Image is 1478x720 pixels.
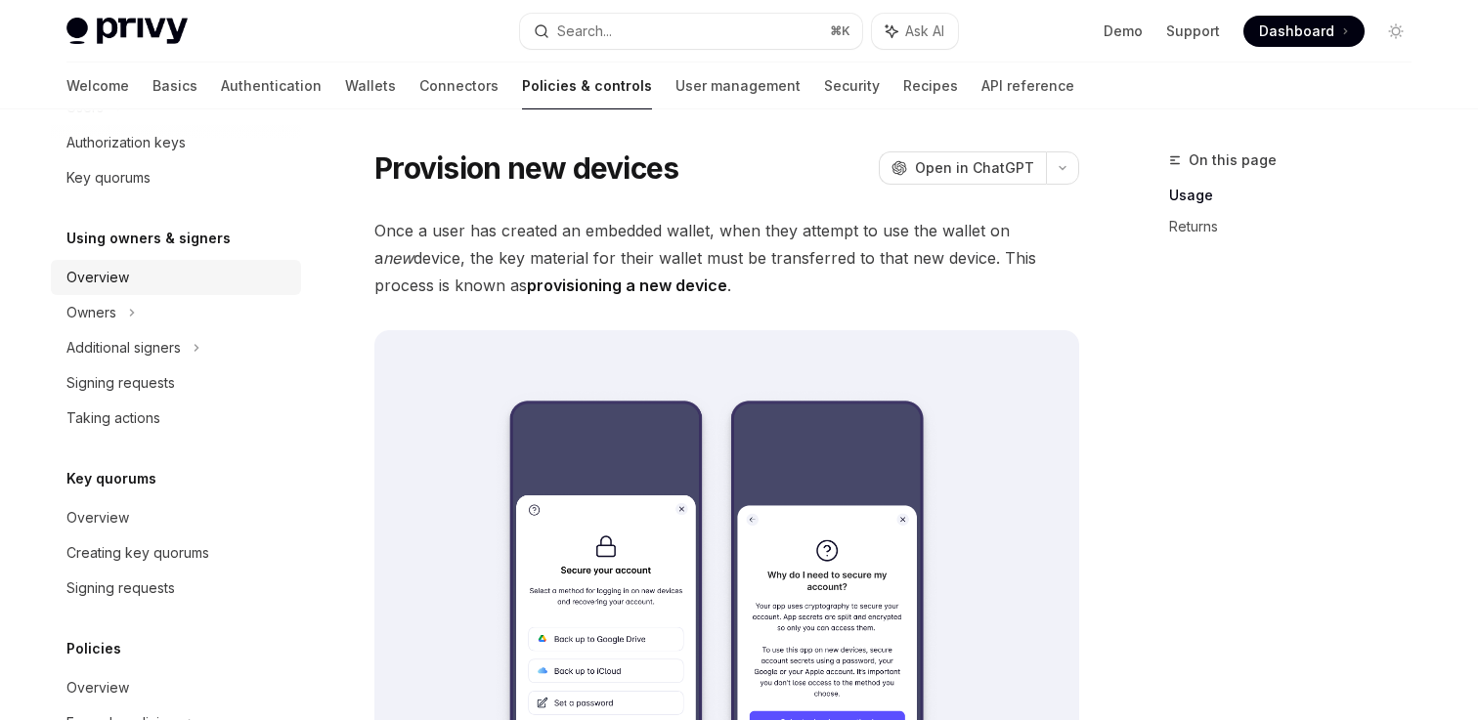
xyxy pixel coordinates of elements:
span: Once a user has created an embedded wallet, when they attempt to use the wallet on a device, the ... [374,217,1079,299]
a: Security [824,63,880,109]
span: Ask AI [905,21,944,41]
div: Taking actions [66,406,160,430]
a: API reference [981,63,1074,109]
span: On this page [1189,148,1277,172]
a: Connectors [419,63,499,109]
div: Search... [557,20,612,43]
a: Signing requests [51,365,301,401]
button: Open in ChatGPT [879,151,1046,185]
em: new [383,248,413,268]
h5: Using owners & signers [66,227,231,250]
div: Signing requests [66,371,175,395]
a: Creating key quorums [51,535,301,571]
h5: Policies [66,637,121,660]
a: Policies & controls [522,63,652,109]
a: Overview [51,500,301,535]
a: Wallets [345,63,396,109]
a: Support [1166,21,1220,41]
a: Overview [51,670,301,705]
span: ⌘ K [830,23,850,39]
a: Welcome [66,63,129,109]
a: Basics [152,63,197,109]
div: Overview [66,506,129,529]
div: Key quorums [66,166,151,190]
div: Overview [66,266,129,289]
a: Authorization keys [51,125,301,160]
span: Open in ChatGPT [915,158,1034,178]
div: Authorization keys [66,131,186,154]
a: Authentication [221,63,322,109]
a: Signing requests [51,571,301,606]
a: Dashboard [1243,16,1365,47]
div: Signing requests [66,576,175,600]
a: Key quorums [51,160,301,195]
a: Recipes [903,63,958,109]
button: Ask AI [872,14,958,49]
button: Toggle dark mode [1380,16,1412,47]
h5: Key quorums [66,467,156,490]
div: Overview [66,676,129,699]
div: Additional signers [66,336,181,360]
h1: Provision new devices [374,150,678,186]
a: Returns [1169,211,1427,242]
span: Dashboard [1259,21,1334,41]
a: User management [675,63,801,109]
a: Demo [1104,21,1143,41]
strong: provisioning a new device [527,275,727,295]
div: Creating key quorums [66,541,209,565]
div: Owners [66,301,116,324]
a: Usage [1169,180,1427,211]
a: Taking actions [51,401,301,436]
button: Search...⌘K [520,14,862,49]
a: Overview [51,260,301,295]
img: light logo [66,18,188,45]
